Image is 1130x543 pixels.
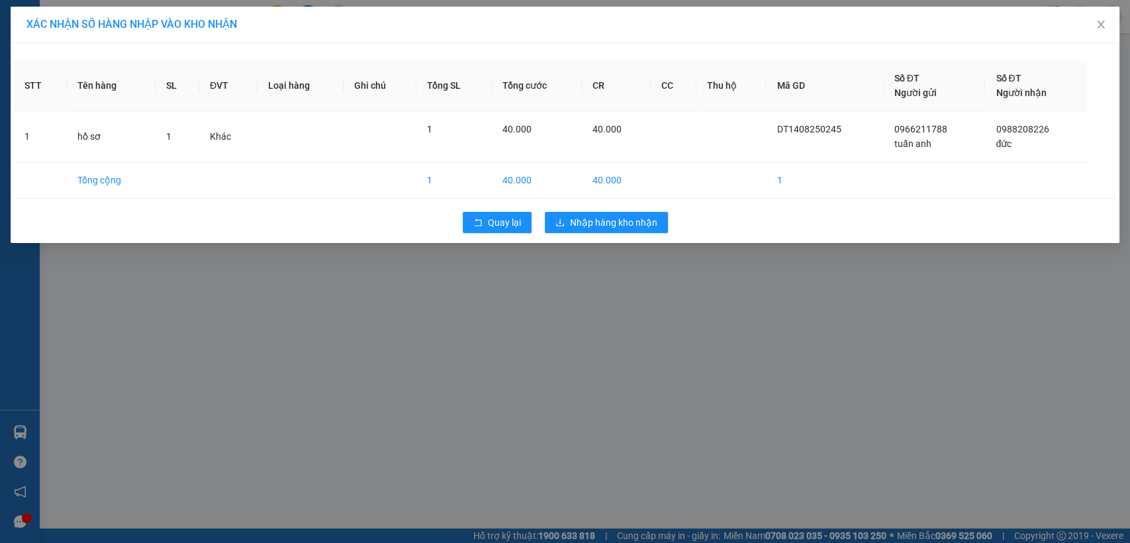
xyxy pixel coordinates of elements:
[492,162,582,199] td: 40.000
[766,60,883,111] th: Mã GD
[582,60,651,111] th: CR
[777,124,841,134] span: DT1408250245
[996,87,1046,98] span: Người nhận
[416,60,492,111] th: Tổng SL
[570,215,657,230] span: Nhập hàng kho nhận
[996,124,1049,134] span: 0988208226
[894,87,937,98] span: Người gửi
[67,60,156,111] th: Tên hàng
[258,60,344,111] th: Loại hàng
[502,124,532,134] span: 40.000
[996,73,1021,83] span: Số ĐT
[199,60,258,111] th: ĐVT
[156,60,199,111] th: SL
[427,124,432,134] span: 1
[1096,19,1106,30] span: close
[651,60,696,111] th: CC
[473,218,483,228] span: rollback
[166,131,171,142] span: 1
[1082,7,1119,44] button: Close
[582,162,651,199] td: 40.000
[14,60,67,111] th: STT
[492,60,582,111] th: Tổng cước
[592,124,622,134] span: 40.000
[488,215,521,230] span: Quay lại
[996,138,1012,149] span: đức
[67,162,156,199] td: Tổng cộng
[766,162,883,199] td: 1
[894,138,931,149] span: tuấn anh
[26,18,237,30] span: XÁC NHẬN SỐ HÀNG NHẬP VÀO KHO NHẬN
[416,162,492,199] td: 1
[463,212,532,233] button: rollbackQuay lại
[555,218,565,228] span: download
[545,212,668,233] button: downloadNhập hàng kho nhận
[14,111,67,162] td: 1
[199,111,258,162] td: Khác
[894,124,947,134] span: 0966211788
[344,60,416,111] th: Ghi chú
[696,60,767,111] th: Thu hộ
[894,73,919,83] span: Số ĐT
[67,111,156,162] td: hồ sơ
